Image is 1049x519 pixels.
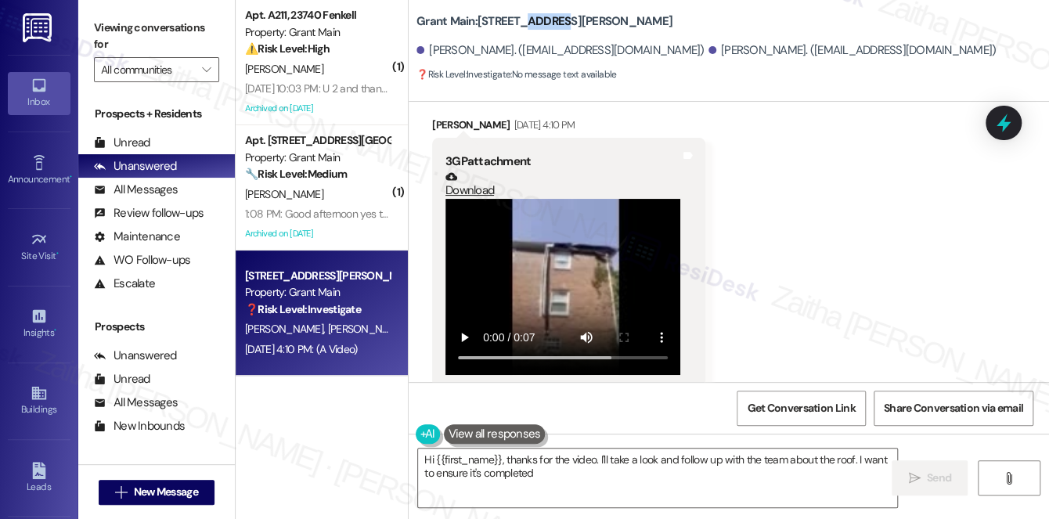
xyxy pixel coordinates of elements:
a: Leads [8,457,70,499]
div: Apt. [STREET_ADDRESS][GEOGRAPHIC_DATA][PERSON_NAME][STREET_ADDRESS][PERSON_NAME], [245,132,390,149]
div: Unanswered [94,348,177,364]
button: Get Conversation Link [737,391,865,426]
div: All Messages [94,395,178,411]
span: [PERSON_NAME] [245,62,323,76]
a: Download [445,171,680,198]
i:  [1003,472,1015,485]
div: [PERSON_NAME]. ([EMAIL_ADDRESS][DOMAIN_NAME]) [708,42,997,59]
b: Grant Main: [STREET_ADDRESS][PERSON_NAME] [416,13,672,30]
span: Share Conversation via email [884,400,1023,416]
i:  [115,486,127,499]
div: Review follow-ups [94,205,204,222]
strong: ❓ Risk Level: Investigate [416,68,510,81]
b: 3GP attachment [445,153,531,169]
div: Prospects + Residents [78,106,235,122]
div: Archived on [DATE] [243,224,391,243]
div: [DATE] 4:10 PM: (A Video) [245,342,358,356]
div: Unanswered [94,158,177,175]
div: Maintenance [94,229,180,245]
span: Get Conversation Link [747,400,855,416]
i:  [908,472,920,485]
input: All communities [101,57,194,82]
span: • [70,171,72,182]
div: Apt. A211, 23740 Fenkell [245,7,390,23]
div: Unread [94,371,150,387]
div: [PERSON_NAME]. ([EMAIL_ADDRESS][DOMAIN_NAME]) [416,42,705,59]
span: Send [927,470,951,486]
strong: 🔧 Risk Level: Medium [245,167,347,181]
span: • [56,248,59,259]
div: Property: Grant Main [245,150,390,166]
label: Viewing conversations for [94,16,219,57]
div: [STREET_ADDRESS][PERSON_NAME] [245,268,390,284]
div: Unread [94,135,150,151]
button: Share Conversation via email [874,391,1033,426]
div: All Messages [94,182,178,198]
img: ResiDesk Logo [23,13,55,42]
i:  [202,63,211,76]
span: [PERSON_NAME] [245,322,328,336]
span: [PERSON_NAME] [245,187,323,201]
strong: ⚠️ Risk Level: High [245,41,330,56]
div: Property: Grant Main [245,284,390,301]
div: [DATE] 10:03 PM: U 2 and thanks again 4 reaching out. [245,81,488,96]
a: Buildings [8,380,70,422]
div: Prospects [78,319,235,335]
span: New Message [134,484,198,500]
div: 1:08 PM: Good afternoon yes the showed up [DATE] I am all set thank you. [245,207,578,221]
a: Site Visit • [8,226,70,269]
div: [DATE] 4:10 PM [510,117,575,133]
span: [PERSON_NAME] [328,322,406,336]
a: Insights • [8,303,70,345]
span: • [54,325,56,336]
div: Residents [78,462,235,478]
div: Escalate [94,276,155,292]
textarea: Hi {{first_name}}, thanks for the video. I'll take a look and follow [418,449,897,507]
a: Inbox [8,72,70,114]
strong: ❓ Risk Level: Investigate [245,302,361,316]
div: [PERSON_NAME] [432,117,705,139]
div: WO Follow-ups [94,252,190,269]
button: New Message [99,480,214,505]
div: New Inbounds [94,418,185,434]
div: Property: Grant Main [245,24,390,41]
button: Send [892,460,968,496]
div: Archived on [DATE] [243,99,391,118]
span: : No message text available [416,67,617,83]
